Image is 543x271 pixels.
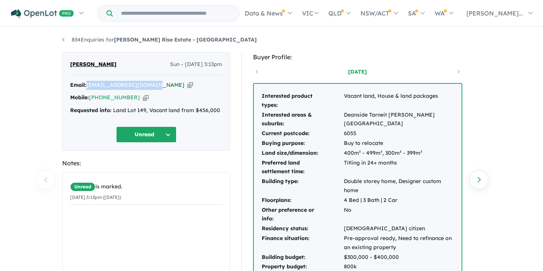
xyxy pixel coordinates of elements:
td: Preferred land settlement time: [261,158,344,177]
span: Unread [70,182,95,191]
td: Other preference or info: [261,205,344,224]
td: [DEMOGRAPHIC_DATA] citizen [344,224,454,234]
button: Copy [187,81,193,89]
td: 6055 [344,129,454,139]
td: 400m² - 499m², 300m² - 399m² [344,148,454,158]
div: Notes: [62,158,230,168]
strong: Email: [70,82,86,88]
button: Unread [116,126,176,143]
td: Deanside Tarneit [PERSON_NAME][GEOGRAPHIC_DATA] [344,110,454,129]
a: [PHONE_NUMBER] [89,94,140,101]
td: Buy to relocate [344,139,454,148]
td: Floorplans: [261,196,344,205]
strong: Requested info: [70,107,112,114]
strong: [PERSON_NAME] Rise Estate - [GEOGRAPHIC_DATA] [114,36,257,43]
td: Titling in 24+ months [344,158,454,177]
nav: breadcrumb [62,35,481,45]
td: Building type: [261,177,344,196]
div: Buyer Profile: [253,52,462,62]
td: Finance situation: [261,234,344,253]
td: No [344,205,454,224]
td: Building budget: [261,253,344,262]
td: Buying purpose: [261,139,344,148]
div: is marked. [70,182,222,191]
img: Openlot PRO Logo White [11,9,74,18]
td: Vacant land, House & land packages [344,91,454,110]
a: 834Enquiries for[PERSON_NAME] Rise Estate - [GEOGRAPHIC_DATA] [62,36,257,43]
td: $300,000 - $400,000 [344,253,454,262]
td: Pre-approval ready, Need to refinance on an existing property [344,234,454,253]
td: 4 Bed | 3 Bath | 2 Car [344,196,454,205]
td: Residency status: [261,224,344,234]
td: Current postcode: [261,129,344,139]
td: Interested areas & suburbs: [261,110,344,129]
strong: Mobile: [70,94,89,101]
span: [PERSON_NAME]... [466,9,523,17]
td: Double storey home, Designer custom home [344,177,454,196]
a: [DATE] [325,68,390,75]
td: Interested product types: [261,91,344,110]
span: [PERSON_NAME] [70,60,117,69]
small: [DATE] 5:13pm ([DATE]) [70,194,121,200]
div: Land Lot 149, Vacant land from $456,000 [70,106,222,115]
input: Try estate name, suburb, builder or developer [114,5,238,22]
a: [EMAIL_ADDRESS][DOMAIN_NAME] [86,82,184,88]
span: Sun - [DATE] 5:13pm [170,60,222,69]
td: Land size/dimension: [261,148,344,158]
button: Copy [143,94,149,102]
